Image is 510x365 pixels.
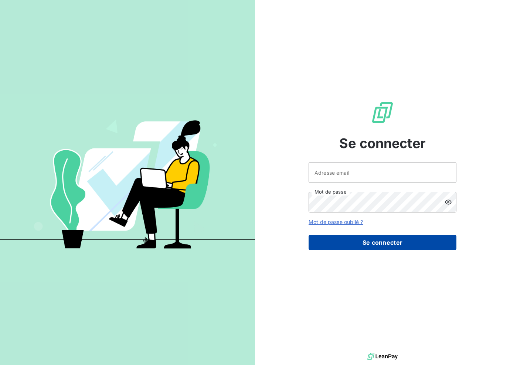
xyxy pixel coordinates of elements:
[367,351,398,362] img: logo
[309,235,456,250] button: Se connecter
[339,133,426,153] span: Se connecter
[309,219,363,225] a: Mot de passe oublié ?
[309,162,456,183] input: placeholder
[371,101,394,124] img: Logo LeanPay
